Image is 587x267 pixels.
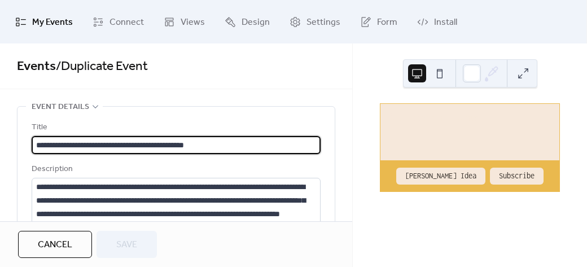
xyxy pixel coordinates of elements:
[56,54,148,79] span: / Duplicate Event
[434,14,457,31] span: Install
[109,14,144,31] span: Connect
[409,5,466,39] a: Install
[38,238,72,252] span: Cancel
[377,14,397,31] span: Form
[32,163,318,176] div: Description
[216,5,278,39] a: Design
[155,5,213,39] a: Views
[242,14,270,31] span: Design
[32,100,89,114] span: Event details
[32,121,318,134] div: Title
[352,5,406,39] a: Form
[389,111,550,124] div: No upcoming events
[17,54,56,79] a: Events
[281,5,349,39] a: Settings
[32,14,73,31] span: My Events
[306,14,340,31] span: Settings
[181,14,205,31] span: Views
[396,168,485,185] button: [PERSON_NAME] Idea
[490,168,544,185] button: Subscribe
[7,5,81,39] a: My Events
[84,5,152,39] a: Connect
[18,231,92,258] button: Cancel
